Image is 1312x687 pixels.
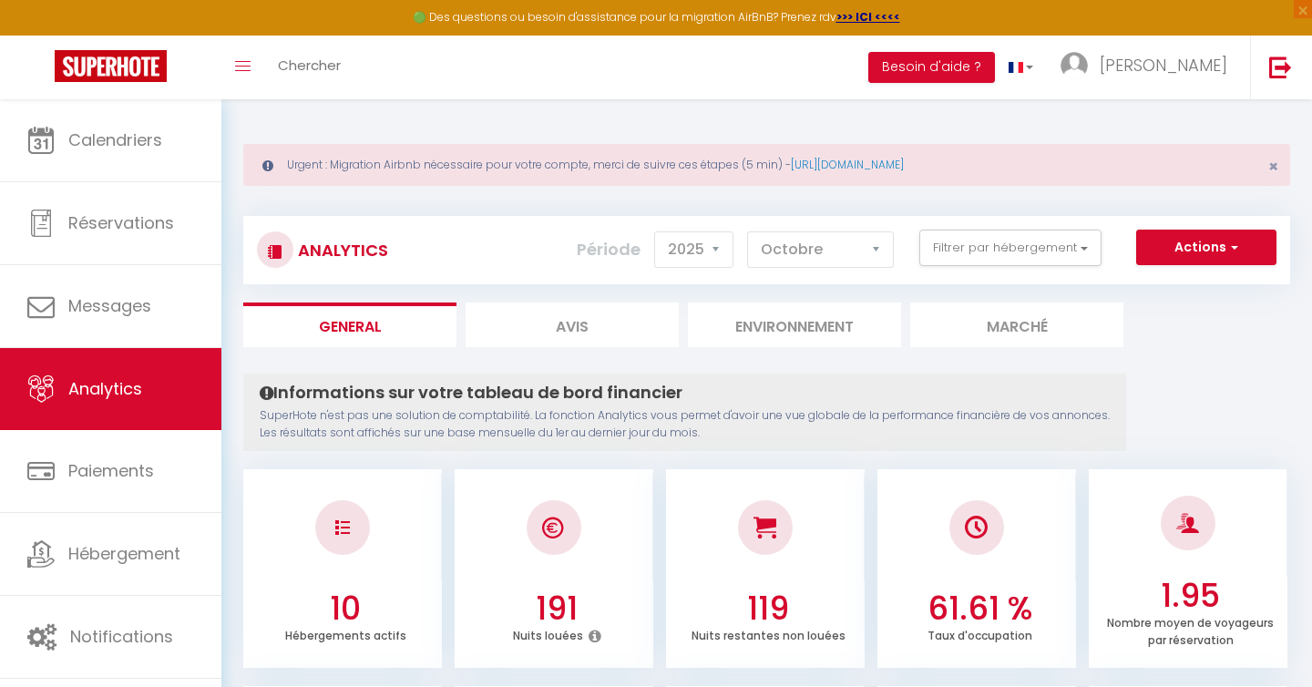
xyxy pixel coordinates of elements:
button: Actions [1136,230,1276,266]
p: Nuits louées [513,624,583,643]
button: Filtrer par hébergement [919,230,1102,266]
li: Avis [466,302,679,347]
span: [PERSON_NAME] [1100,54,1227,77]
p: Hébergements actifs [285,624,406,643]
img: logout [1269,56,1292,78]
span: Réservations [68,211,174,234]
div: Urgent : Migration Airbnb nécessaire pour votre compte, merci de suivre ces étapes (5 min) - [243,144,1290,186]
a: >>> ICI <<<< [836,9,900,25]
p: Nuits restantes non louées [692,624,846,643]
li: Marché [910,302,1123,347]
label: Période [577,230,641,270]
a: ... [PERSON_NAME] [1047,36,1250,99]
h3: 119 [676,590,860,628]
span: × [1268,155,1278,178]
h4: Informations sur votre tableau de bord financier [260,383,1110,403]
span: Analytics [68,377,142,400]
button: Close [1268,159,1278,175]
img: Super Booking [55,50,167,82]
li: General [243,302,456,347]
h3: 61.61 % [887,590,1071,628]
img: NO IMAGE [335,520,350,535]
span: Hébergement [68,542,180,565]
p: SuperHote n'est pas une solution de comptabilité. La fonction Analytics vous permet d'avoir une v... [260,407,1110,442]
p: Taux d'occupation [928,624,1032,643]
img: ... [1061,52,1088,79]
button: Besoin d'aide ? [868,52,995,83]
h3: 10 [253,590,437,628]
p: Nombre moyen de voyageurs par réservation [1107,611,1274,648]
span: Notifications [70,625,173,648]
h3: 1.95 [1099,577,1283,615]
span: Calendriers [68,128,162,151]
span: Chercher [278,56,341,75]
a: Chercher [264,36,354,99]
span: Messages [68,294,151,317]
span: Paiements [68,459,154,482]
h3: 191 [465,590,649,628]
li: Environnement [688,302,901,347]
h3: Analytics [293,230,388,271]
a: [URL][DOMAIN_NAME] [791,157,904,172]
